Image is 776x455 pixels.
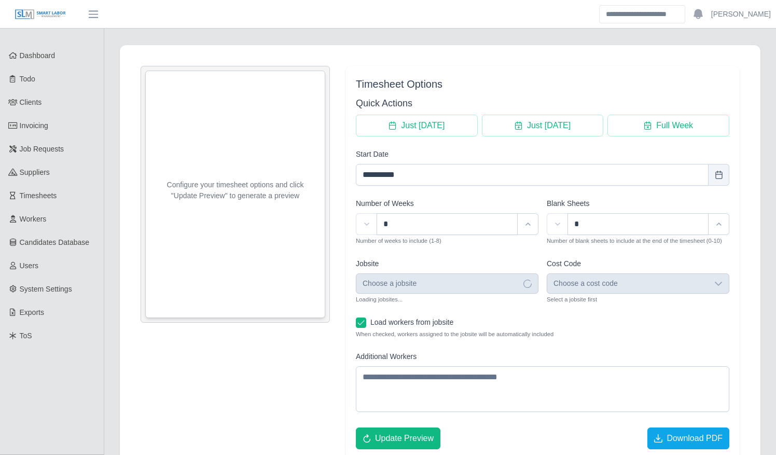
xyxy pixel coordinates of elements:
[15,9,66,20] img: SLM Logo
[20,332,32,340] span: ToS
[356,115,478,136] button: Just Today
[20,75,35,83] span: Todo
[20,121,48,130] span: Invoicing
[356,198,414,209] label: Number of Weeks
[527,119,571,132] span: Just [DATE]
[356,330,729,339] small: When checked, workers assigned to the jobsite will be automatically included
[20,285,72,293] span: System Settings
[375,432,434,445] span: Update Preview
[599,5,685,23] input: Search
[20,238,90,246] span: Candidates Database
[547,296,597,302] small: Select a jobsite first
[146,180,325,201] p: Configure your timesheet options and click "Update Preview" to generate a preview
[709,164,729,186] button: Choose Date
[482,115,604,136] button: Just Tomorrow
[370,318,453,326] span: Load workers from jobsite
[647,428,729,449] button: Download PDF
[20,261,39,270] span: Users
[20,98,42,106] span: Clients
[607,115,729,136] button: Full Week
[20,51,56,60] span: Dashboard
[356,96,729,111] h3: Quick Actions
[547,198,590,209] label: Blank Sheets
[547,238,722,244] small: Number of blank sheets to include at the end of the timesheet (0-10)
[711,9,771,20] a: [PERSON_NAME]
[356,351,417,362] label: Additional Workers
[356,238,441,244] small: Number of weeks to include (1-8)
[656,119,693,132] span: Full Week
[547,258,581,269] label: Cost Code
[20,215,47,223] span: Workers
[20,168,50,176] span: Suppliers
[356,296,403,302] small: Loading jobsites...
[20,308,44,316] span: Exports
[20,145,64,153] span: Job Requests
[356,76,729,92] div: Timesheet Options
[356,149,389,160] label: Start Date
[356,258,379,269] label: Jobsite
[401,119,445,132] span: Just [DATE]
[20,191,57,200] span: Timesheets
[356,428,440,449] button: Update Preview
[667,432,723,445] span: Download PDF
